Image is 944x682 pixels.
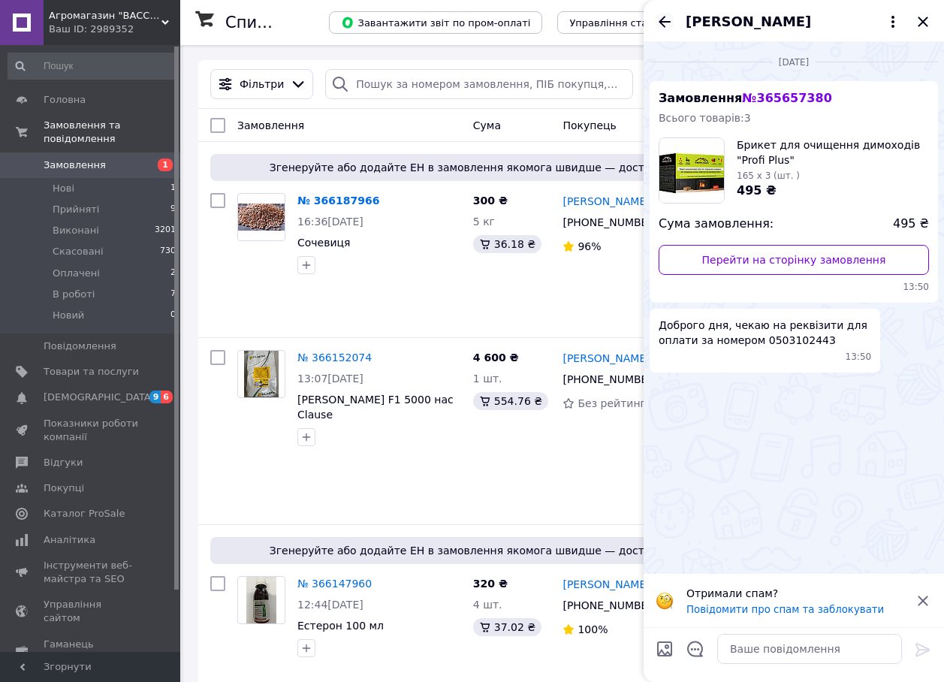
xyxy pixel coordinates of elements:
a: Перейти на сторінку замовлення [659,245,929,275]
img: Фото товару [244,351,279,397]
span: Скасовані [53,245,104,258]
span: Замовлення та повідомлення [44,119,180,146]
span: 100% [578,623,608,635]
span: 2 [170,267,176,280]
button: Повідомити про спам та заблокувати [686,604,884,615]
span: 320 ₴ [473,578,508,590]
span: № 365657380 [742,91,831,105]
span: 1 [158,158,173,171]
span: 6 [161,391,173,403]
span: 495 ₴ [737,183,777,198]
input: Пошук за номером замовлення, ПІБ покупця, номером телефону, Email, номером накладної [325,69,632,99]
span: Замовлення [237,119,304,131]
span: 5 кг [473,216,495,228]
button: Завантажити звіт по пром-оплаті [329,11,542,34]
span: Аналітика [44,533,95,547]
span: 3201 [155,224,176,237]
span: 300 ₴ [473,195,508,207]
span: Cума [473,119,501,131]
span: 16:36[DATE] [297,216,363,228]
span: 730 [160,245,176,258]
a: Естерон 100 мл [297,620,384,632]
span: Головна [44,93,86,107]
div: 37.02 ₴ [473,618,541,636]
input: Пошук [8,53,177,80]
span: Показники роботи компанії [44,417,139,444]
img: Фото товару [246,577,277,623]
span: 4 шт. [473,599,502,611]
a: [PERSON_NAME] F1 5000 нас Clause [297,394,454,421]
span: Прийняті [53,203,99,216]
span: [DEMOGRAPHIC_DATA] [44,391,155,404]
div: Ваш ID: 2989352 [49,23,180,36]
span: [PERSON_NAME] [686,12,811,32]
p: Отримали спам? [686,586,905,601]
span: Сума замовлення: [659,216,774,233]
a: [PERSON_NAME] [562,194,650,209]
span: Замовлення [44,158,106,172]
span: 9 [149,391,161,403]
a: Фото товару [237,350,285,398]
span: Управління статусами [569,17,684,29]
span: 7 [170,288,176,301]
span: 1 [170,182,176,195]
span: Управління сайтом [44,598,139,625]
span: 0 [170,309,176,322]
a: [PERSON_NAME] [562,351,650,366]
span: Оплачені [53,267,100,280]
span: Нові [53,182,74,195]
span: Згенеруйте або додайте ЕН в замовлення якомога швидше — доставка буде безкоштовною для покупця [216,160,911,175]
span: Товари та послуги [44,365,139,379]
span: Гаманець компанії [44,638,139,665]
span: В роботі [53,288,95,301]
a: № 366152074 [297,352,372,364]
span: 165 x 3 (шт. ) [737,170,800,181]
span: 9 [170,203,176,216]
span: [PHONE_NUMBER] [562,599,659,611]
h1: Список замовлень [225,14,378,32]
a: [PERSON_NAME] [562,577,650,592]
a: № 366147960 [297,578,372,590]
button: Відкрити шаблони відповідей [686,639,705,659]
span: 12:44[DATE] [297,599,363,611]
span: Без рейтингу [578,397,652,409]
div: 554.76 ₴ [473,392,548,410]
span: 495 ₴ [893,216,929,233]
span: [PHONE_NUMBER] [562,216,659,228]
div: 36.18 ₴ [473,235,541,253]
button: Закрити [914,13,932,31]
a: Фото товару [237,193,285,241]
a: Сочевиця [297,237,351,249]
span: Всього товарів: 3 [659,112,751,124]
span: Доброго дня, чекаю на реквізити для оплати за номером 0503102443 [659,318,871,348]
span: Відгуки [44,456,83,469]
span: Агромагазин "ВАССМА" [49,9,161,23]
span: Виконані [53,224,99,237]
button: Назад [656,13,674,31]
span: Покупці [44,481,84,495]
span: Інструменти веб-майстра та SEO [44,559,139,586]
span: 13:50 08.10.2025 [846,351,872,364]
span: Замовлення [659,91,832,105]
span: Брикет для очищення димоходів "Profi Plus" [737,137,929,167]
span: Новий [53,309,84,322]
div: 08.10.2025 [650,54,938,69]
span: Фільтри [240,77,284,92]
span: 1 шт. [473,373,502,385]
button: Управління статусами [557,11,696,34]
span: Покупець [562,119,616,131]
span: Каталог ProSale [44,507,125,521]
a: № 366187966 [297,195,379,207]
span: 13:50 08.10.2025 [659,281,929,294]
span: Повідомлення [44,339,116,353]
img: Фото товару [238,204,285,230]
span: [DATE] [773,56,816,69]
a: Фото товару [237,576,285,624]
span: Згенеруйте або додайте ЕН в замовлення якомога швидше — доставка буде безкоштовною для покупця [216,543,911,558]
span: 13:07[DATE] [297,373,363,385]
img: 4556967997_w160_h160_briket-dlya-ochischennya.jpg [659,138,724,203]
span: Завантажити звіт по пром-оплаті [341,16,530,29]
